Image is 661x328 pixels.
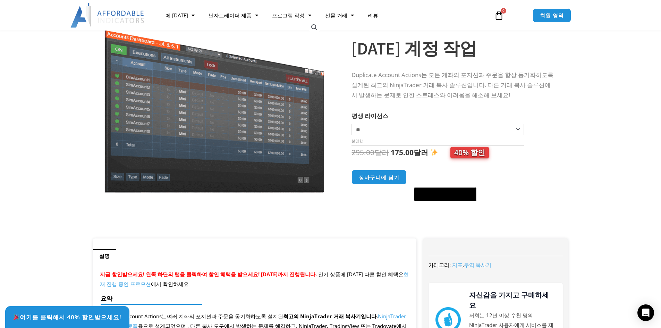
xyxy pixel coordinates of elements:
[469,291,549,310] font: 자신감을 가지고 구매하세요
[502,8,505,13] font: 0
[209,12,252,19] font: 닌자트레이더 제품
[368,12,378,19] font: 리뷰
[70,3,145,28] img: LogoAI | 저렴한 지표 – NinjaTrader
[484,5,514,25] a: 0
[351,148,374,157] font: 295.00
[20,313,121,321] font: 여기를 클릭해서 40% 할인받으세요!
[202,7,265,23] a: 닌자트레이더 제품
[351,205,554,212] iframe: 페이팔 메시지 1
[454,148,485,157] font: 40% 할인
[351,170,406,185] button: 장바구니에 담기
[464,261,491,268] a: 무역 복사기
[540,12,564,19] font: 회원 영역
[100,271,317,278] font: 지금 할인받으세요! 왼쪽 하단의 탭을 클릭하여 할인 혜택을 받으세요! [DATE]까지 진행됩니다.
[351,37,477,59] font: [DATE] 계정 작업
[413,169,475,185] iframe: 안전한 익스프레스 체크아웃 프레임
[151,280,189,287] font: 에서 확인하세요
[351,138,363,143] font: 분명한
[325,12,347,19] font: 선물 거래
[101,294,112,302] font: 요약
[463,261,464,268] font: ,
[308,21,321,34] a: 전체 화면 이미지 갤러리 보기
[166,12,188,19] font: 에 [DATE]
[318,7,361,23] a: 선물 거래
[359,174,399,181] font: 장바구니에 담기
[452,261,463,268] a: 지표
[159,7,202,23] a: 에 [DATE]
[14,314,19,320] img: 🎉
[361,7,385,23] a: 리뷰
[318,271,404,278] font: 인기 상품에 [DATE] 다른 할인 혜택은
[5,306,129,328] a: 🎉여기를 클릭해서 40% 할인받으세요!
[431,149,438,156] img: ✨
[414,148,428,157] font: 달러
[272,12,305,19] font: 프로그램 작성
[99,252,110,259] font: 설명
[414,187,476,201] button: GPay로 구매
[351,71,553,99] font: Duplicate Account Actions는 모든 계좌의 포지션과 주문을 항상 동기화하도록 설계된 최고의 NinjaTrader 거래 복사 솔루션입니다. 다른 거래 복사 솔...
[265,7,318,23] a: 프로그램 작성
[159,7,486,23] nav: 메뉴
[533,8,571,23] a: 회원 영역
[391,148,414,157] font: 175.00
[351,138,363,144] a: 옵션 지우기
[374,148,389,157] font: 달러
[637,304,654,321] div: 인터콤 메신저 열기
[351,112,388,120] font: 평생 라이선스
[429,261,451,268] font: 카테고리:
